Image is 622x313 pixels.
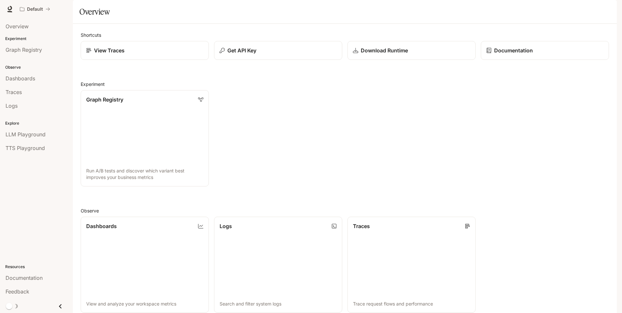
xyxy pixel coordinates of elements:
[27,7,43,12] p: Default
[214,41,342,60] button: Get API Key
[79,5,110,18] h1: Overview
[86,222,117,230] p: Dashboards
[214,217,342,313] a: LogsSearch and filter system logs
[81,81,609,88] h2: Experiment
[17,3,53,16] button: All workspaces
[220,301,337,307] p: Search and filter system logs
[81,32,609,38] h2: Shortcuts
[481,41,609,60] a: Documentation
[86,96,123,103] p: Graph Registry
[86,168,203,181] p: Run A/B tests and discover which variant best improves your business metrics
[81,207,609,214] h2: Observe
[353,222,370,230] p: Traces
[494,47,533,54] p: Documentation
[220,222,232,230] p: Logs
[347,41,476,60] a: Download Runtime
[86,301,203,307] p: View and analyze your workspace metrics
[227,47,256,54] p: Get API Key
[81,41,209,60] a: View Traces
[81,90,209,186] a: Graph RegistryRun A/B tests and discover which variant best improves your business metrics
[94,47,125,54] p: View Traces
[361,47,408,54] p: Download Runtime
[81,217,209,313] a: DashboardsView and analyze your workspace metrics
[353,301,470,307] p: Trace request flows and performance
[347,217,476,313] a: TracesTrace request flows and performance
